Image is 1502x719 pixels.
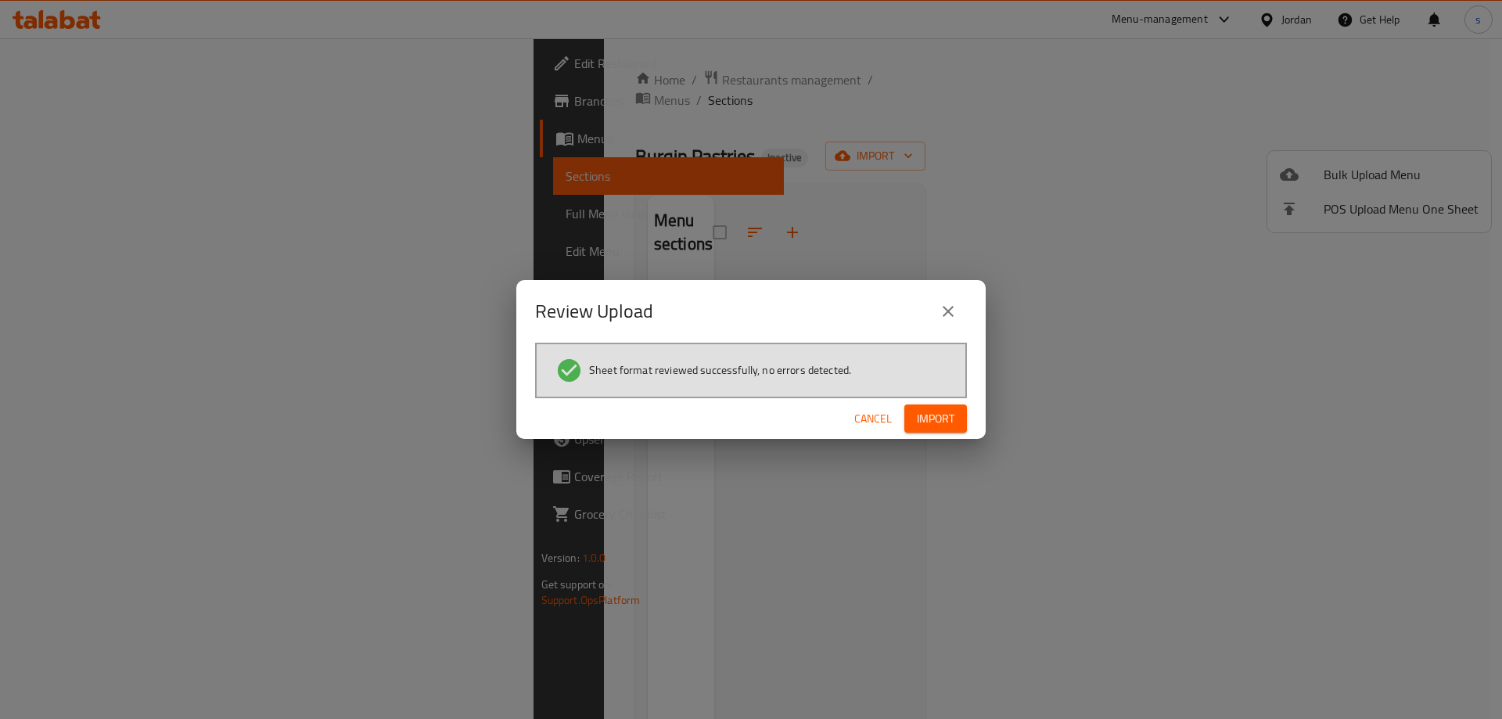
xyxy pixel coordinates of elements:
[917,409,954,429] span: Import
[929,293,967,330] button: close
[589,362,851,378] span: Sheet format reviewed successfully, no errors detected.
[904,404,967,433] button: Import
[854,409,892,429] span: Cancel
[535,299,653,324] h2: Review Upload
[848,404,898,433] button: Cancel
